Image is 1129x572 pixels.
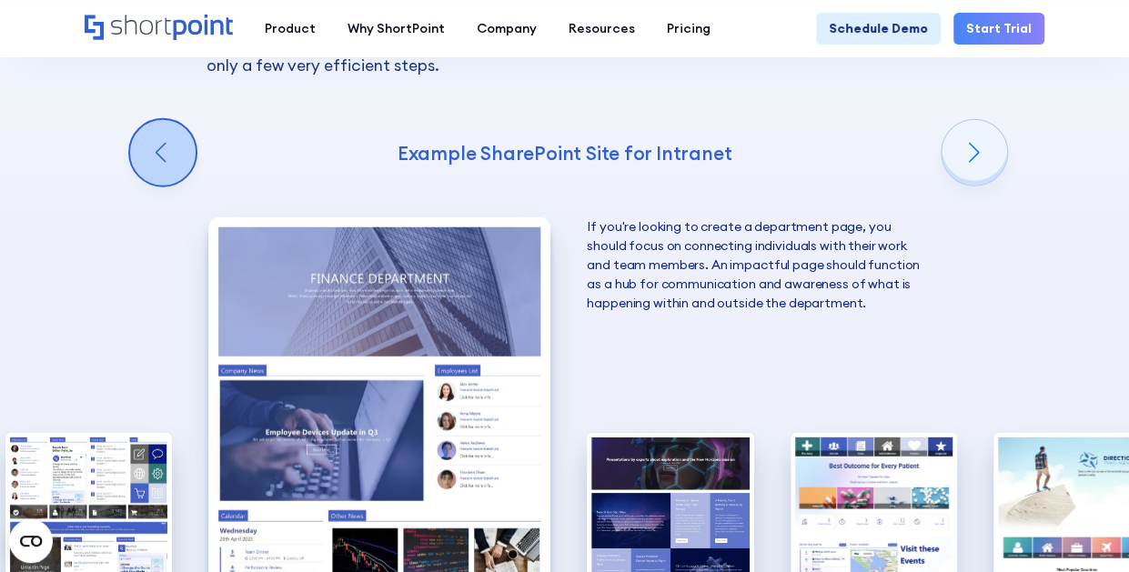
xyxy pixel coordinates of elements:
[265,19,316,38] div: Product
[130,120,196,186] div: Previous slide
[667,19,711,38] div: Pricing
[207,141,923,166] h4: Example SharePoint Site for Intranet
[953,13,1044,45] a: Start Trial
[1038,485,1129,572] iframe: Chat Widget
[569,19,635,38] div: Resources
[85,15,233,42] a: Home
[552,13,650,45] a: Resources
[331,13,460,45] a: Why ShortPoint
[587,217,929,313] p: If you're looking to create a department page, you should focus on connecting individuals with th...
[9,519,53,563] button: Open CMP widget
[348,19,445,38] div: Why ShortPoint
[460,13,552,45] a: Company
[942,120,1007,186] div: Next slide
[816,13,941,45] a: Schedule Demo
[650,13,726,45] a: Pricing
[477,19,537,38] div: Company
[248,13,331,45] a: Product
